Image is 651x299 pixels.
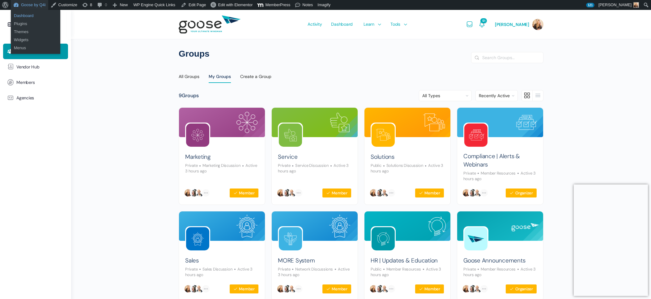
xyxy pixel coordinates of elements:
img: Group logo of Compliance | Alerts & Webinars [464,123,487,147]
a: Members [3,75,68,90]
div: Groups [179,93,199,99]
span: Public [371,163,381,168]
a: Notifications [478,10,486,39]
img: Meg Hooper [369,188,378,197]
span: Member Resources [381,266,421,272]
img: Kevin Trokey [288,188,297,197]
a: Learn [360,10,383,39]
img: Group logo of MORE System [279,227,302,250]
a: Service [278,153,297,161]
img: Kevin Trokey [474,188,483,197]
img: Group cover image [179,108,265,137]
p: Active 3 hours ago [185,266,253,277]
a: Dashboard [328,10,356,39]
img: Kevin Trokey [288,284,297,293]
img: Kevin Trokey [196,284,204,293]
img: Meg Hooper [184,188,193,197]
span: Private [463,171,476,176]
a: Create a Group [240,69,271,84]
nav: Directory menu [179,69,543,84]
img: Meg Hooper [462,188,471,197]
p: Active 3 hours ago [371,266,441,277]
p: Active 3 hours ago [371,163,443,174]
a: Agencies [3,90,68,106]
span: Tools [390,10,400,39]
span: Private [185,266,198,272]
img: Group cover image [364,108,450,137]
img: Group logo of Service [279,123,302,147]
input: Search Groups… [471,52,543,63]
img: Kevin Trokey [196,188,204,197]
a: [PERSON_NAME] [495,10,543,39]
img: Meg Hooper [184,284,193,293]
p: Active 3 hours ago [463,266,536,277]
img: Group cover image [272,211,358,241]
img: Meg Hooper [277,284,285,293]
span: Service Discussion [290,163,329,168]
img: Kevin Trokey [474,284,483,293]
img: Kevin Trokey [381,284,390,293]
a: Goose Announcements [463,257,525,265]
span: Agencies [16,95,34,101]
span: Member Resources [476,171,515,176]
a: Sales [185,257,199,265]
span: 9 [179,92,182,99]
img: Meg Hooper [462,284,471,293]
p: Active 3 hours ago [463,171,536,181]
a: Solutions [371,153,394,161]
span: 121 [480,18,487,23]
img: Wendy Keneipp [283,188,291,197]
a: Widgets [11,36,60,44]
a: Plugins [11,20,60,28]
p: Active 3 hours ago [185,163,257,174]
div: Create a Group [240,74,271,83]
a: Tools [387,10,409,39]
a: All Groups [179,69,199,84]
img: Group cover image [457,211,543,241]
span: Edit with Elementor [218,2,253,7]
img: Wendy Keneipp [468,284,477,293]
span: Vendor Hub [16,64,40,70]
a: Groups [3,44,68,59]
a: HR | Updates & Education [371,257,438,265]
button: Member [322,284,351,294]
span: 121 [586,3,594,7]
a: Dashboard [11,12,60,20]
img: Group cover image [272,108,358,137]
button: Organizer [505,284,537,294]
img: Group logo of Goose Announcements [464,227,487,250]
h1: Groups [179,48,543,59]
img: Kevin Trokey [381,188,390,197]
img: Group cover image [179,211,265,241]
img: Wendy Keneipp [190,188,198,197]
span: Learn [364,10,374,39]
img: Group logo of Marketing [186,123,209,147]
div: My Groups [209,74,231,83]
button: Organizer [505,188,537,198]
button: Member [415,284,444,294]
ul: Goose by Q4i [11,10,60,30]
span: Member Resources [476,266,515,272]
a: Menus [11,44,60,52]
img: Wendy Keneipp [283,284,291,293]
p: Active 3 hours ago [278,266,350,277]
a: Marketing [185,153,211,161]
a: Messages [466,10,473,39]
img: Group logo of Sales [186,227,209,250]
button: Member [415,188,444,198]
button: Member [229,284,259,294]
a: MORE System [278,257,315,265]
img: Group logo of Solutions [372,123,395,147]
img: Wendy Keneipp [468,188,477,197]
a: Themes [11,28,60,36]
img: Group cover image [457,108,543,137]
img: Wendy Keneipp [375,284,384,293]
span: Activity [308,10,322,39]
button: Member [322,188,351,198]
span: Private [278,163,290,168]
span: Solutions Discussion [381,163,423,168]
iframe: Popup CTA [574,184,648,296]
span: Private [463,266,476,272]
span: [PERSON_NAME] [495,22,529,27]
span: Network Discussions [290,266,333,272]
